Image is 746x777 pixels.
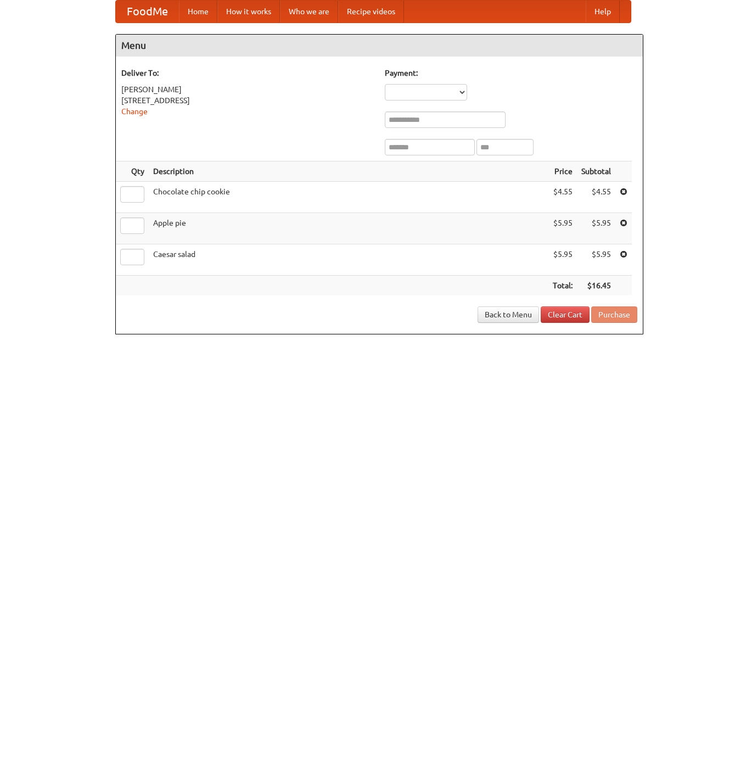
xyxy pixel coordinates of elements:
[338,1,404,23] a: Recipe videos
[548,213,577,244] td: $5.95
[179,1,217,23] a: Home
[548,244,577,276] td: $5.95
[149,244,548,276] td: Caesar salad
[116,35,643,57] h4: Menu
[577,213,615,244] td: $5.95
[116,1,179,23] a: FoodMe
[121,84,374,95] div: [PERSON_NAME]
[586,1,620,23] a: Help
[577,276,615,296] th: $16.45
[591,306,637,323] button: Purchase
[548,161,577,182] th: Price
[577,182,615,213] td: $4.55
[385,68,637,79] h5: Payment:
[121,95,374,106] div: [STREET_ADDRESS]
[149,182,548,213] td: Chocolate chip cookie
[149,213,548,244] td: Apple pie
[121,107,148,116] a: Change
[541,306,590,323] a: Clear Cart
[577,244,615,276] td: $5.95
[121,68,374,79] h5: Deliver To:
[577,161,615,182] th: Subtotal
[548,182,577,213] td: $4.55
[217,1,280,23] a: How it works
[116,161,149,182] th: Qty
[548,276,577,296] th: Total:
[280,1,338,23] a: Who we are
[478,306,539,323] a: Back to Menu
[149,161,548,182] th: Description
